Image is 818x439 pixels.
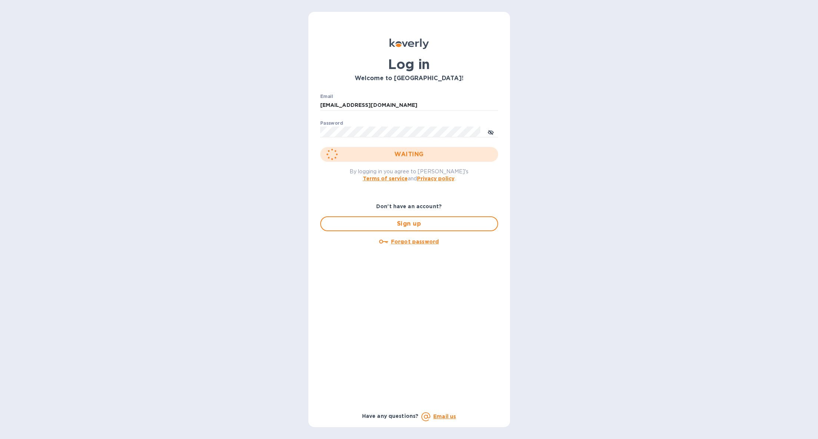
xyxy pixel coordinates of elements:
u: Forgot password [391,239,439,245]
label: Password [320,121,343,125]
h3: Welcome to [GEOGRAPHIC_DATA]! [320,75,498,82]
img: Koverly [390,39,429,49]
a: Email us [433,413,456,419]
b: Don't have an account? [376,203,442,209]
h1: Log in [320,56,498,72]
b: Have any questions? [362,413,419,419]
span: By logging in you agree to [PERSON_NAME]'s and . [350,168,468,181]
button: toggle password visibility [483,124,498,139]
a: Privacy policy [417,176,454,181]
span: Sign up [327,219,491,228]
label: Email [320,94,333,99]
a: Terms of service [363,176,408,181]
input: Enter email address [320,100,498,111]
button: Sign up [320,216,498,231]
